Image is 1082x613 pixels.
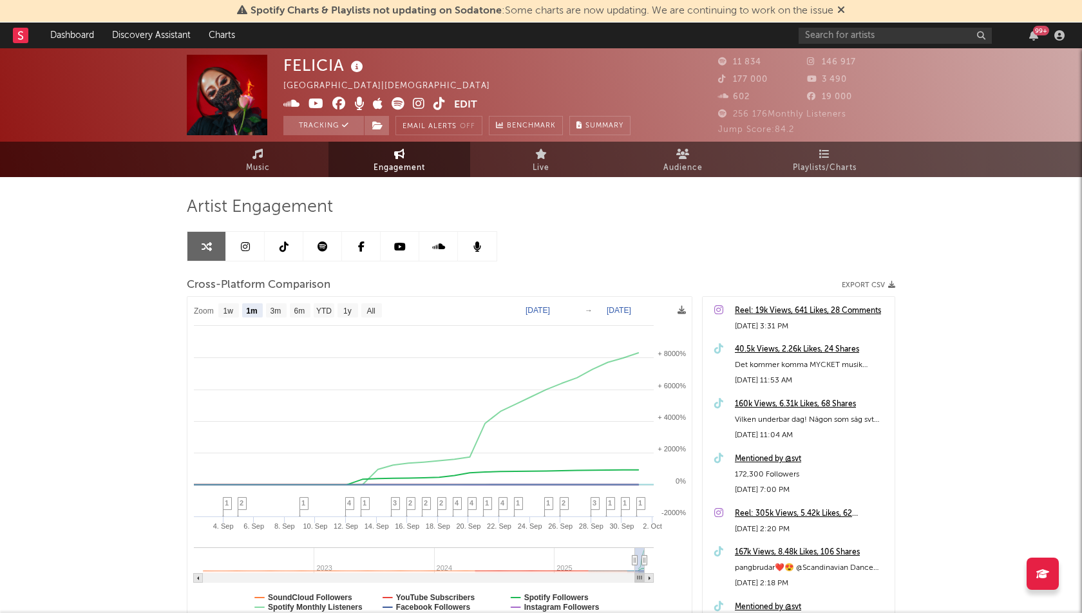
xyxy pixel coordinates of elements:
[735,482,888,498] div: [DATE] 7:00 PM
[187,200,333,215] span: Artist Engagement
[426,522,450,530] text: 18. Sep
[454,97,477,113] button: Edit
[455,499,459,507] span: 4
[1033,26,1049,35] div: 99 +
[270,306,281,316] text: 3m
[735,397,888,412] div: 160k Views, 6.31k Likes, 68 Shares
[365,522,389,530] text: 14. Sep
[579,522,603,530] text: 28. Sep
[658,350,686,357] text: + 8000%
[735,357,888,373] div: Det kommer komma MYCKET musik framöver😘 (som passar alla)♥️🌹 tack för all fin respons, [PERSON_NA...
[735,451,888,467] a: Mentioned by @svt
[663,160,703,176] span: Audience
[526,306,550,315] text: [DATE]
[213,522,234,530] text: 4. Sep
[608,499,612,507] span: 1
[837,6,845,16] span: Dismiss
[623,499,627,507] span: 1
[283,116,364,135] button: Tracking
[754,142,895,177] a: Playlists/Charts
[735,428,888,443] div: [DATE] 11:04 AM
[456,522,480,530] text: 20. Sep
[658,382,686,390] text: + 6000%
[735,522,888,537] div: [DATE] 2:20 PM
[251,6,502,16] span: Spotify Charts & Playlists not updating on Sodatone
[395,116,482,135] button: Email AlertsOff
[735,342,888,357] a: 40.5k Views, 2.26k Likes, 24 Shares
[524,603,600,612] text: Instagram Followers
[658,413,686,421] text: + 4000%
[735,412,888,428] div: Vilken underbar dag! Någon som såg svt morgonstudio i [PERSON_NAME]?♥️🌹 #newmusic #dance #blackwi...
[516,499,520,507] span: 1
[187,278,330,293] span: Cross-Platform Comparison
[393,499,397,507] span: 3
[366,306,375,316] text: All
[225,499,229,507] span: 1
[548,522,573,530] text: 26. Sep
[799,28,992,44] input: Search for artists
[283,79,505,94] div: [GEOGRAPHIC_DATA] | [DEMOGRAPHIC_DATA]
[274,522,295,530] text: 8. Sep
[328,142,470,177] a: Engagement
[301,499,305,507] span: 1
[460,123,475,130] em: Off
[807,93,852,101] span: 19 000
[658,445,686,453] text: + 2000%
[593,499,596,507] span: 3
[718,58,761,66] span: 11 834
[334,522,358,530] text: 12. Sep
[718,93,750,101] span: 602
[303,522,327,530] text: 10. Sep
[246,160,270,176] span: Music
[223,306,234,316] text: 1w
[470,142,612,177] a: Live
[676,477,686,485] text: 0%
[507,118,556,134] span: Benchmark
[735,303,888,319] div: Reel: 19k Views, 641 Likes, 28 Comments
[41,23,103,48] a: Dashboard
[612,142,754,177] a: Audience
[735,467,888,482] div: 172,300 Followers
[793,160,857,176] span: Playlists/Charts
[347,499,351,507] span: 4
[240,499,243,507] span: 2
[638,499,642,507] span: 1
[487,522,511,530] text: 22. Sep
[268,603,363,612] text: Spotify Monthly Listeners
[251,6,833,16] span: : Some charts are now updating. We are continuing to work on the issue
[408,499,412,507] span: 2
[562,499,565,507] span: 2
[842,281,895,289] button: Export CSV
[343,306,352,316] text: 1y
[187,142,328,177] a: Music
[546,499,550,507] span: 1
[718,75,768,84] span: 177 000
[735,545,888,560] a: 167k Views, 8.48k Likes, 106 Shares
[518,522,542,530] text: 24. Sep
[524,593,589,602] text: Spotify Followers
[200,23,244,48] a: Charts
[643,522,661,530] text: 2. Oct
[661,509,686,516] text: -2000%
[485,499,489,507] span: 1
[609,522,634,530] text: 30. Sep
[735,373,888,388] div: [DATE] 11:53 AM
[500,499,504,507] span: 4
[489,116,563,135] a: Benchmark
[533,160,549,176] span: Live
[424,499,428,507] span: 2
[735,506,888,522] a: Reel: 305k Views, 5.42k Likes, 62 Comments
[735,319,888,334] div: [DATE] 3:31 PM
[194,306,214,316] text: Zoom
[103,23,200,48] a: Discovery Assistant
[246,306,257,316] text: 1m
[243,522,264,530] text: 6. Sep
[585,306,593,315] text: →
[585,122,623,129] span: Summary
[374,160,425,176] span: Engagement
[1029,30,1038,41] button: 99+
